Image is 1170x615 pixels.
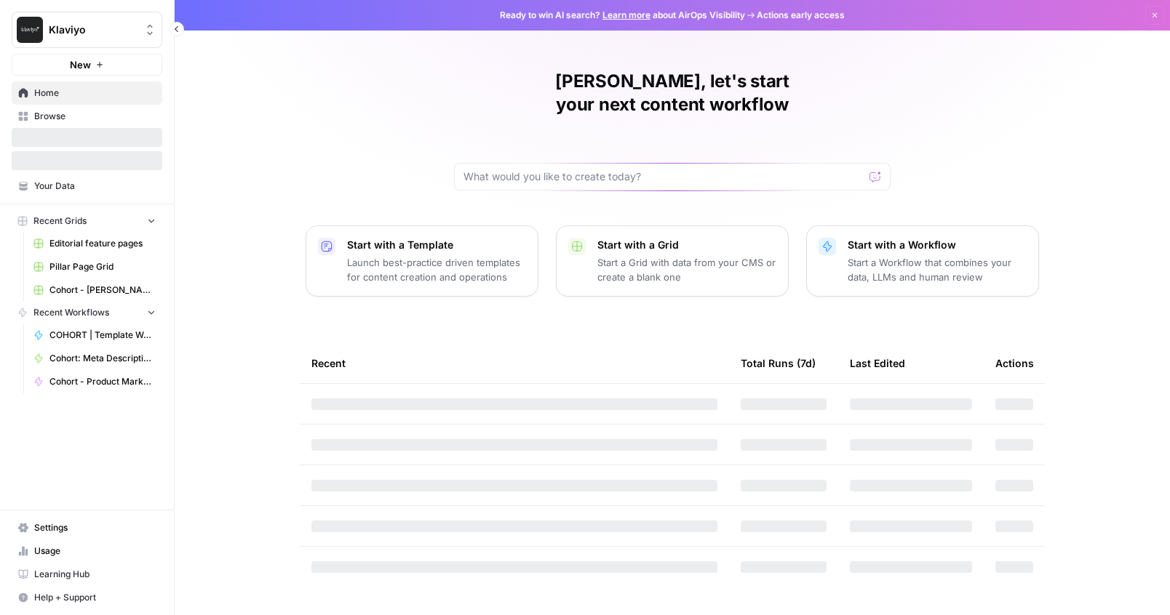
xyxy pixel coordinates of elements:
[34,110,156,123] span: Browse
[311,343,717,383] div: Recent
[556,225,789,297] button: Start with a GridStart a Grid with data from your CMS or create a blank one
[34,87,156,100] span: Home
[597,238,776,252] p: Start with a Grid
[850,343,905,383] div: Last Edited
[306,225,538,297] button: Start with a TemplateLaunch best-practice driven templates for content creation and operations
[27,255,162,278] a: Pillar Page Grid
[757,9,845,22] span: Actions early access
[806,225,1039,297] button: Start with a WorkflowStart a Workflow that combines your data, LLMs and human review
[27,370,162,393] a: Cohort - Product Marketing Insights ([PERSON_NAME])
[27,278,162,302] a: Cohort - [PERSON_NAME] Sandbox - Event Creation
[17,17,43,43] img: Klaviyo Logo
[34,180,156,193] span: Your Data
[12,516,162,539] a: Settings
[33,214,87,228] span: Recent Grids
[848,255,1027,284] p: Start a Workflow that combines your data, LLMs and human review
[12,54,162,76] button: New
[49,329,156,342] span: COHORT | Template Workflow
[49,23,137,37] span: Klaviyo
[34,544,156,558] span: Usage
[27,347,162,370] a: Cohort: Meta Description Test
[12,210,162,232] button: Recent Grids
[463,169,864,184] input: What would you like to create today?
[12,539,162,563] a: Usage
[12,174,162,198] a: Your Data
[12,12,162,48] button: Workspace: Klaviyo
[49,375,156,388] span: Cohort - Product Marketing Insights ([PERSON_NAME])
[347,238,526,252] p: Start with a Template
[49,352,156,365] span: Cohort: Meta Description Test
[347,255,526,284] p: Launch best-practice driven templates for content creation and operations
[27,323,162,347] a: COHORT | Template Workflow
[49,284,156,297] span: Cohort - [PERSON_NAME] Sandbox - Event Creation
[27,232,162,255] a: Editorial feature pages
[741,343,816,383] div: Total Runs (7d)
[12,81,162,105] a: Home
[70,57,91,72] span: New
[500,9,745,22] span: Ready to win AI search? about AirOps Visibility
[34,591,156,604] span: Help + Support
[12,105,162,128] a: Browse
[12,302,162,323] button: Recent Workflows
[34,568,156,581] span: Learning Hub
[49,237,156,250] span: Editorial feature pages
[602,9,650,20] a: Learn more
[12,586,162,609] button: Help + Support
[12,563,162,586] a: Learning Hub
[597,255,776,284] p: Start a Grid with data from your CMS or create a blank one
[49,260,156,273] span: Pillar Page Grid
[995,343,1034,383] div: Actions
[33,306,109,319] span: Recent Workflows
[848,238,1027,252] p: Start with a Workflow
[454,70,891,116] h1: [PERSON_NAME], let's start your next content workflow
[34,521,156,534] span: Settings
